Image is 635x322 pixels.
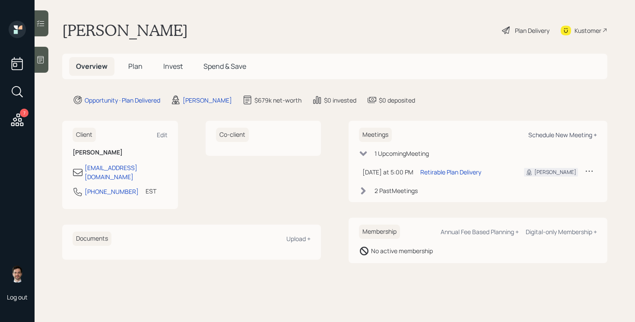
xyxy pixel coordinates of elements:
[420,167,481,177] div: Retirable Plan Delivery
[73,149,168,156] h6: [PERSON_NAME]
[362,167,413,177] div: [DATE] at 5:00 PM
[85,96,160,105] div: Opportunity · Plan Delivered
[254,96,302,105] div: $679k net-worth
[528,131,597,139] div: Schedule New Meeting +
[375,149,429,158] div: 1 Upcoming Meeting
[183,96,232,105] div: [PERSON_NAME]
[128,61,143,71] span: Plan
[371,246,433,255] div: No active membership
[62,21,188,40] h1: [PERSON_NAME]
[163,61,183,71] span: Invest
[324,96,356,105] div: $0 invested
[20,109,29,117] div: 7
[9,265,26,283] img: jonah-coleman-headshot.png
[73,232,111,246] h6: Documents
[76,61,108,71] span: Overview
[515,26,549,35] div: Plan Delivery
[441,228,519,236] div: Annual Fee Based Planning +
[7,293,28,301] div: Log out
[73,128,96,142] h6: Client
[216,128,249,142] h6: Co-client
[286,235,311,243] div: Upload +
[534,168,576,176] div: [PERSON_NAME]
[146,187,156,196] div: EST
[85,163,168,181] div: [EMAIL_ADDRESS][DOMAIN_NAME]
[575,26,601,35] div: Kustomer
[203,61,246,71] span: Spend & Save
[526,228,597,236] div: Digital-only Membership +
[359,225,400,239] h6: Membership
[85,187,139,196] div: [PHONE_NUMBER]
[375,186,418,195] div: 2 Past Meeting s
[359,128,392,142] h6: Meetings
[157,131,168,139] div: Edit
[379,96,415,105] div: $0 deposited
